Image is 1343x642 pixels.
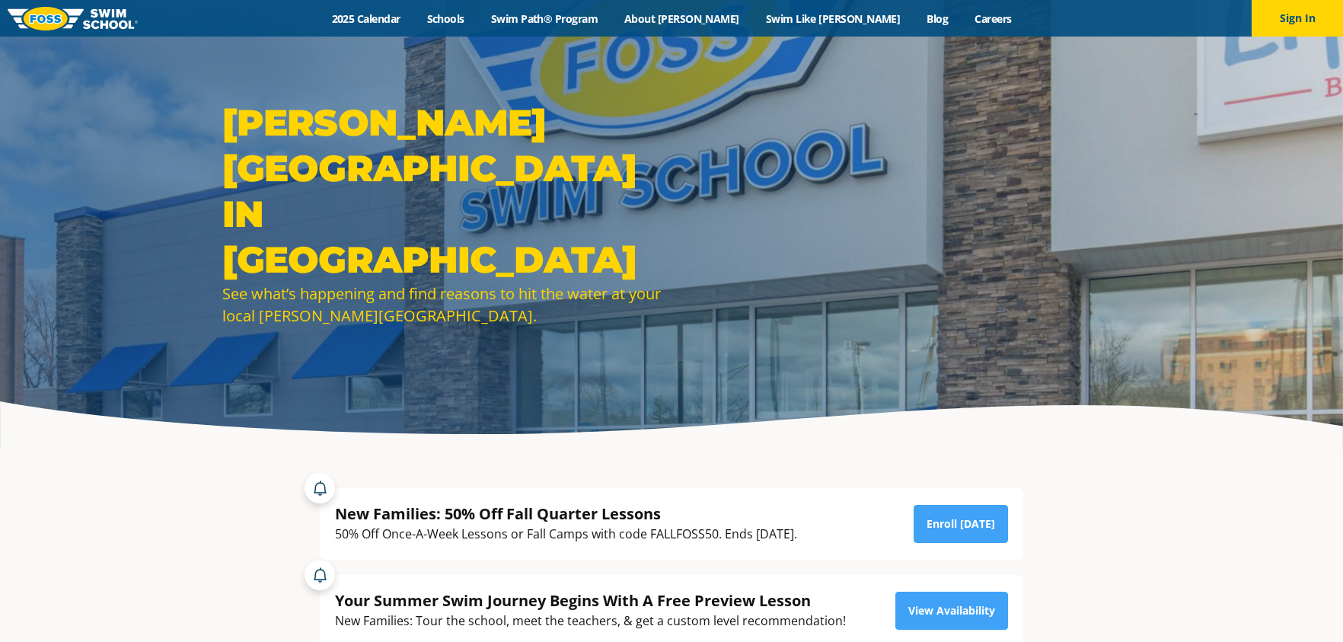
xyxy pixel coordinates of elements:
[962,11,1025,26] a: Careers
[335,503,797,524] div: New Families: 50% Off Fall Quarter Lessons
[335,611,846,631] div: New Families: Tour the school, meet the teachers, & get a custom level recommendation!
[611,11,753,26] a: About [PERSON_NAME]
[752,11,914,26] a: Swim Like [PERSON_NAME]
[222,283,664,327] div: See what’s happening and find reasons to hit the water at your local [PERSON_NAME][GEOGRAPHIC_DATA].
[335,590,846,611] div: Your Summer Swim Journey Begins With A Free Preview Lesson
[477,11,611,26] a: Swim Path® Program
[318,11,413,26] a: 2025 Calendar
[8,7,138,30] img: FOSS Swim School Logo
[914,505,1008,543] a: Enroll [DATE]
[413,11,477,26] a: Schools
[335,524,797,545] div: 50% Off Once-A-Week Lessons or Fall Camps with code FALLFOSS50. Ends [DATE].
[914,11,962,26] a: Blog
[895,592,1008,630] a: View Availability
[222,100,664,283] h1: [PERSON_NAME][GEOGRAPHIC_DATA] in [GEOGRAPHIC_DATA]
